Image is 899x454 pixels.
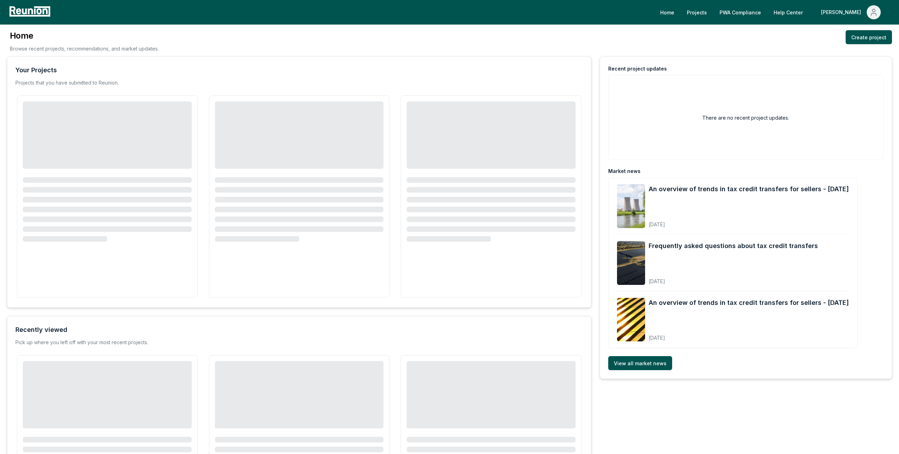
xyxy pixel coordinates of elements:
div: [DATE] [649,273,818,285]
a: Projects [681,5,713,19]
a: An overview of trends in tax credit transfers for sellers - [DATE] [649,298,849,308]
div: [DATE] [649,216,849,228]
h2: There are no recent project updates. [702,114,789,121]
button: [PERSON_NAME] [815,5,886,19]
a: An overview of trends in tax credit transfers for sellers - [DATE] [649,184,849,194]
a: Help Center [768,5,808,19]
div: [DATE] [649,329,849,341]
div: Recent project updates [608,65,667,72]
a: Create project [846,30,892,44]
a: Home [655,5,680,19]
img: An overview of trends in tax credit transfers for sellers - October 2025 [617,184,645,228]
p: Browse recent projects, recommendations, and market updates. [10,45,159,52]
div: Pick up where you left off with your most recent projects. [15,339,148,346]
nav: Main [655,5,892,19]
div: Recently viewed [15,325,67,335]
a: Frequently asked questions about tax credit transfers [649,241,818,251]
img: Frequently asked questions about tax credit transfers [617,241,645,285]
div: [PERSON_NAME] [821,5,864,19]
p: Projects that you have submitted to Reunion. [15,79,119,86]
div: Market news [608,168,641,175]
img: An overview of trends in tax credit transfers for sellers - September 2025 [617,298,645,342]
a: PWA Compliance [714,5,767,19]
a: View all market news [608,356,672,370]
h3: Home [10,30,159,41]
div: Your Projects [15,65,57,75]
